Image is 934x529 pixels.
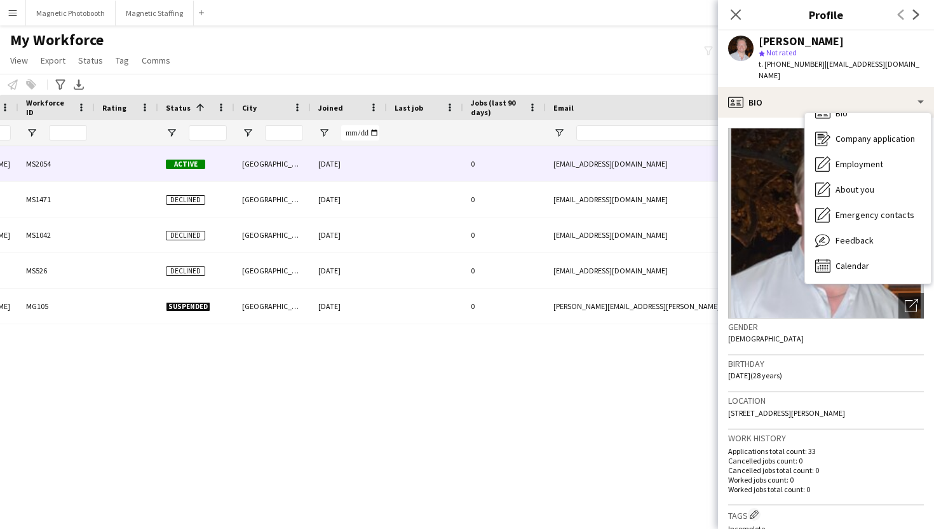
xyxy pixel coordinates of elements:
[546,182,800,217] div: [EMAIL_ADDRESS][DOMAIN_NAME]
[242,103,257,113] span: City
[805,177,931,202] div: About you
[234,289,311,324] div: [GEOGRAPHIC_DATA]
[546,217,800,252] div: [EMAIL_ADDRESS][DOMAIN_NAME]
[26,127,37,139] button: Open Filter Menu
[553,103,574,113] span: Email
[18,146,95,181] div: MS2054
[463,182,546,217] div: 0
[718,87,934,118] div: Bio
[341,125,379,141] input: Joined Filter Input
[728,321,924,333] h3: Gender
[26,1,116,25] button: Magnetic Photobooth
[53,77,68,92] app-action-btn: Advanced filters
[234,182,311,217] div: [GEOGRAPHIC_DATA]
[728,446,924,456] p: Applications total count: 33
[166,103,191,113] span: Status
[546,146,800,181] div: [EMAIL_ADDRESS][DOMAIN_NAME]
[311,217,387,252] div: [DATE]
[805,126,931,151] div: Company application
[36,52,71,69] a: Export
[728,475,924,484] p: Worked jobs count: 0
[395,103,423,113] span: Last job
[116,55,129,66] span: Tag
[166,195,205,205] span: Declined
[898,293,924,319] div: Open photos pop-in
[166,127,177,139] button: Open Filter Menu
[189,125,227,141] input: Status Filter Input
[311,289,387,324] div: [DATE]
[728,334,804,343] span: [DEMOGRAPHIC_DATA]
[471,98,523,117] span: Jobs (last 90 days)
[805,151,931,177] div: Employment
[463,289,546,324] div: 0
[49,125,87,141] input: Workforce ID Filter Input
[166,302,210,312] span: Suspended
[463,253,546,288] div: 0
[728,432,924,444] h3: Work history
[728,395,924,406] h3: Location
[836,158,883,170] span: Employment
[242,127,254,139] button: Open Filter Menu
[728,508,924,521] h3: Tags
[728,484,924,494] p: Worked jobs total count: 0
[836,133,915,144] span: Company application
[234,146,311,181] div: [GEOGRAPHIC_DATA]
[728,456,924,465] p: Cancelled jobs count: 0
[728,128,924,319] img: Crew avatar or photo
[10,31,104,50] span: My Workforce
[759,59,919,80] span: | [EMAIL_ADDRESS][DOMAIN_NAME]
[18,289,95,324] div: MG105
[553,127,565,139] button: Open Filter Menu
[142,55,170,66] span: Comms
[73,52,108,69] a: Status
[311,182,387,217] div: [DATE]
[805,100,931,126] div: Bio
[311,253,387,288] div: [DATE]
[234,217,311,252] div: [GEOGRAPHIC_DATA]
[102,103,126,113] span: Rating
[728,371,782,380] span: [DATE] (28 years)
[805,228,931,253] div: Feedback
[759,36,844,47] div: [PERSON_NAME]
[463,146,546,181] div: 0
[546,289,800,324] div: [PERSON_NAME][EMAIL_ADDRESS][PERSON_NAME][DOMAIN_NAME]
[805,253,931,278] div: Calendar
[836,209,914,221] span: Emergency contacts
[137,52,175,69] a: Comms
[728,408,845,418] span: [STREET_ADDRESS][PERSON_NAME]
[311,146,387,181] div: [DATE]
[111,52,134,69] a: Tag
[116,1,194,25] button: Magnetic Staffing
[836,107,848,119] span: Bio
[41,55,65,66] span: Export
[546,253,800,288] div: [EMAIL_ADDRESS][DOMAIN_NAME]
[166,266,205,276] span: Declined
[18,253,95,288] div: MS526
[71,77,86,92] app-action-btn: Export XLSX
[718,6,934,23] h3: Profile
[728,358,924,369] h3: Birthday
[766,48,797,57] span: Not rated
[836,184,874,195] span: About you
[10,55,28,66] span: View
[318,103,343,113] span: Joined
[836,235,874,246] span: Feedback
[759,59,825,69] span: t. [PHONE_NUMBER]
[234,253,311,288] div: [GEOGRAPHIC_DATA]
[5,52,33,69] a: View
[463,217,546,252] div: 0
[576,125,792,141] input: Email Filter Input
[18,217,95,252] div: MS1042
[836,260,869,271] span: Calendar
[728,465,924,475] p: Cancelled jobs total count: 0
[166,160,205,169] span: Active
[166,231,205,240] span: Declined
[18,182,95,217] div: MS1471
[805,202,931,228] div: Emergency contacts
[78,55,103,66] span: Status
[26,98,72,117] span: Workforce ID
[318,127,330,139] button: Open Filter Menu
[265,125,303,141] input: City Filter Input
